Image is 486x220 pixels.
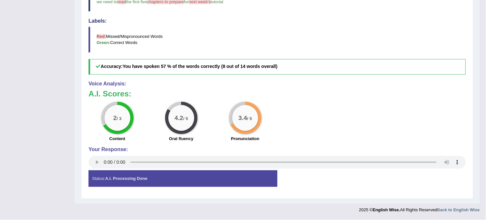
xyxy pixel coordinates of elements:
[231,136,259,142] label: Pronunciation
[373,208,400,213] strong: English Wise.
[359,204,480,213] div: 2025 © All Rights Reserved
[238,115,247,122] big: 3.4
[113,115,117,122] big: 2
[116,116,121,121] small: / 3
[89,18,466,24] h4: Labels:
[89,81,466,87] h4: Voice Analysis:
[183,116,188,121] small: / 5
[169,136,193,142] label: Oral fluency
[437,208,480,213] a: Back to English Wise
[109,136,125,142] label: Content
[89,147,466,153] h4: Your Response:
[97,34,106,39] b: Red:
[89,170,277,187] div: Status:
[89,27,466,53] blockquote: Missed/Mispronounced Words Correct Words
[89,59,466,74] h5: Accuracy:
[105,176,147,181] strong: A.I. Processing Done
[175,115,183,122] big: 4.2
[123,64,277,69] b: You have spoken 57 % of the words correctly (8 out of 14 words overall)
[247,116,252,121] small: / 5
[97,40,110,45] b: Green:
[89,90,131,98] b: A.I. Scores:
